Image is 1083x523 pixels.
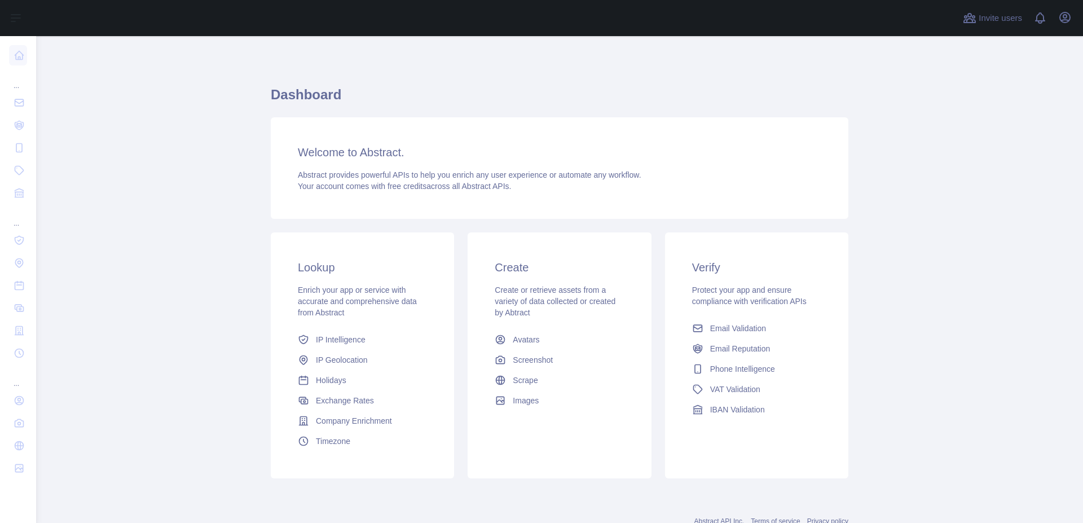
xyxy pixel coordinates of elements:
a: VAT Validation [688,379,826,399]
a: Avatars [490,329,628,350]
button: Invite users [961,9,1024,27]
a: IP Intelligence [293,329,432,350]
span: free credits [388,182,426,191]
div: ... [9,68,27,90]
span: Email Validation [710,323,766,334]
a: Email Reputation [688,339,826,359]
span: Email Reputation [710,343,771,354]
h1: Dashboard [271,86,848,113]
a: Exchange Rates [293,390,432,411]
span: Screenshot [513,354,553,366]
span: Avatars [513,334,539,345]
a: Email Validation [688,318,826,339]
span: Company Enrichment [316,415,392,427]
div: ... [9,366,27,388]
span: Scrape [513,375,538,386]
span: Enrich your app or service with accurate and comprehensive data from Abstract [298,285,417,317]
a: Holidays [293,370,432,390]
a: Phone Intelligence [688,359,826,379]
span: Create or retrieve assets from a variety of data collected or created by Abtract [495,285,615,317]
span: Timezone [316,436,350,447]
span: IP Geolocation [316,354,368,366]
a: IBAN Validation [688,399,826,420]
span: VAT Validation [710,384,760,395]
a: Company Enrichment [293,411,432,431]
span: Phone Intelligence [710,363,775,375]
a: Screenshot [490,350,628,370]
a: IP Geolocation [293,350,432,370]
h3: Create [495,260,624,275]
span: IBAN Validation [710,404,765,415]
span: Your account comes with across all Abstract APIs. [298,182,511,191]
span: Holidays [316,375,346,386]
h3: Welcome to Abstract. [298,144,821,160]
a: Scrape [490,370,628,390]
h3: Lookup [298,260,427,275]
h3: Verify [692,260,821,275]
span: Protect your app and ensure compliance with verification APIs [692,285,807,306]
div: ... [9,205,27,228]
a: Timezone [293,431,432,451]
span: IP Intelligence [316,334,366,345]
span: Abstract provides powerful APIs to help you enrich any user experience or automate any workflow. [298,170,641,179]
span: Invite users [979,12,1022,25]
span: Images [513,395,539,406]
span: Exchange Rates [316,395,374,406]
a: Images [490,390,628,411]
